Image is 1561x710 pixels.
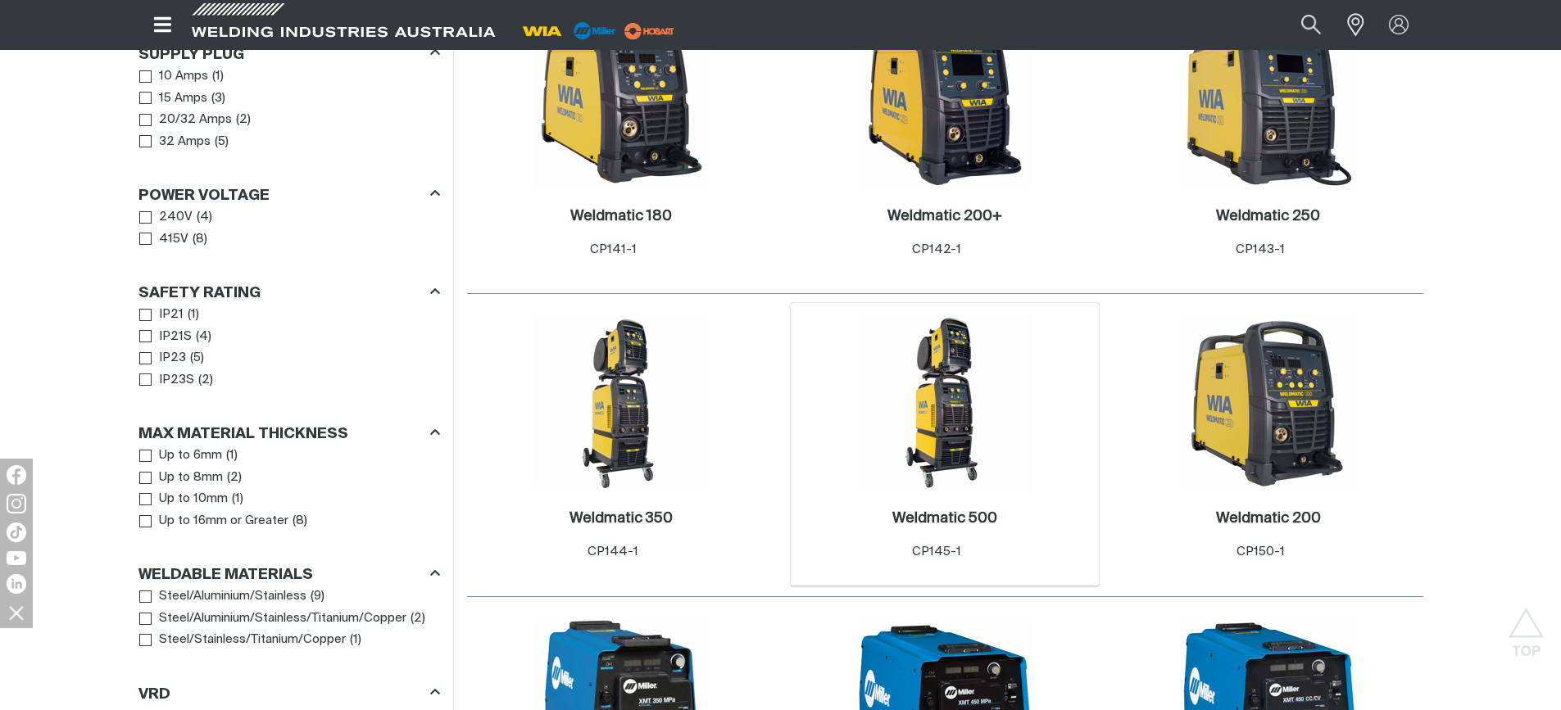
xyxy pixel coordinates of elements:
div: Supply Plug [138,43,440,65]
img: Weldmatic 350 [533,315,709,491]
span: IP21 [159,305,184,324]
h2: Weldmatic 180 [570,209,672,224]
a: IP23S [139,369,195,391]
span: ( 9 ) [311,587,324,606]
a: Steel/Stainless/Titanium/Copper [139,629,347,651]
span: CP150-1 [1237,545,1285,558]
a: Up to 10mm [139,488,229,510]
span: CP144-1 [588,545,638,558]
span: CP142-1 [912,243,961,256]
span: ( 4 ) [196,328,211,346]
ul: Max Material Thickness [139,445,439,531]
h3: Max Material Thickness [138,425,348,444]
span: ( 1 ) [188,305,199,324]
div: VRD [138,682,440,704]
a: IP21 [139,304,184,326]
a: Weldmatic 350 [569,509,673,528]
img: Weldmatic 500 [857,315,1032,491]
span: ( 4 ) [197,208,212,227]
span: ( 1 ) [212,67,224,86]
span: Steel/Stainless/Titanium/Copper [159,631,346,649]
span: Up to 16mm or Greater [159,512,288,531]
a: 240V [139,206,193,228]
img: Weldmatic 200 [1181,315,1356,491]
h3: VRD [138,685,170,704]
img: Weldmatic 180 [533,13,709,188]
span: 32 Amps [159,133,211,151]
a: miller [619,25,679,37]
a: Weldmatic 250 [1216,207,1320,226]
span: IP23 [159,349,186,368]
img: Facebook [7,465,26,485]
a: 415V [139,228,189,251]
span: ( 2 ) [198,371,213,390]
span: ( 8 ) [193,230,207,249]
span: 15 Amps [159,89,207,108]
ul: Supply Plug [139,66,439,152]
span: ( 2 ) [411,609,425,628]
span: ( 8 ) [293,512,307,531]
span: Steel/Aluminium/Stainless [159,587,306,606]
a: Up to 8mm [139,467,224,489]
a: Weldmatic 500 [892,509,997,528]
span: ( 3 ) [211,89,225,108]
a: Weldmatic 200+ [887,207,1002,226]
h2: Weldmatic 250 [1216,209,1320,224]
img: miller [619,19,679,43]
h2: Weldmatic 350 [569,511,673,526]
span: ( 2 ) [236,111,251,129]
div: Power Voltage [138,184,440,206]
span: CP145-1 [912,545,961,558]
div: Weldable Materials [138,563,440,586]
ul: Power Voltage [139,206,439,250]
h3: Power Voltage [138,187,270,206]
span: ( 5 ) [215,133,229,151]
span: ( 5 ) [190,349,204,368]
span: CP141-1 [590,243,637,256]
a: 15 Amps [139,88,208,110]
a: Weldmatic 180 [570,207,672,226]
span: ( 1 ) [226,446,238,465]
div: Safety Rating [138,282,440,304]
img: YouTube [7,551,26,565]
h3: Weldable Materials [138,566,313,585]
h3: Safety Rating [138,284,261,303]
a: IP23 [139,347,187,369]
h3: Supply Plug [138,46,244,65]
ul: Weldable Materials [139,586,439,651]
span: CP143-1 [1236,243,1285,256]
span: 20/32 Amps [159,111,232,129]
a: 10 Amps [139,66,209,88]
h2: Weldmatic 200 [1216,511,1321,526]
button: Scroll to top [1508,608,1545,644]
img: Weldmatic 250 [1181,13,1356,188]
a: Steel/Aluminium/Stainless [139,586,307,608]
img: TikTok [7,522,26,542]
a: Weldmatic 200 [1216,509,1321,528]
img: Weldmatic 200+ [857,13,1032,188]
span: Up to 8mm [159,468,223,487]
a: Up to 6mm [139,445,223,467]
span: 10 Amps [159,67,208,86]
span: 415V [159,230,188,249]
span: ( 1 ) [350,631,361,649]
a: IP21S [139,326,193,348]
h2: Weldmatic 200+ [887,209,1002,224]
span: IP23S [159,371,194,390]
img: hide socials [2,599,30,626]
a: Steel/Aluminium/Stainless/Titanium/Copper [139,608,407,630]
h2: Weldmatic 500 [892,511,997,526]
a: 32 Amps [139,131,211,153]
a: Up to 16mm or Greater [139,510,289,532]
input: Product name or item number... [1262,7,1338,43]
a: 20/32 Amps [139,109,233,131]
span: Up to 6mm [159,446,222,465]
img: LinkedIn [7,574,26,594]
span: IP21S [159,328,192,346]
button: Search products [1283,7,1339,43]
span: 240V [159,208,193,227]
img: Instagram [7,494,26,513]
ul: Safety Rating [139,304,439,391]
span: ( 1 ) [232,490,243,509]
span: ( 2 ) [227,468,242,487]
